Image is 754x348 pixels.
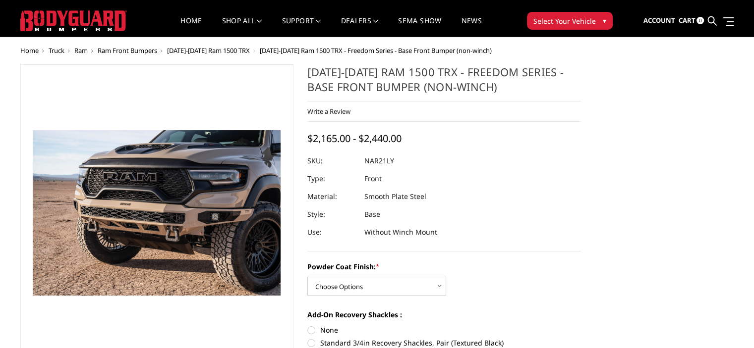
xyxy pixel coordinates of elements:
[364,152,394,170] dd: NAR21LY
[20,46,39,55] a: Home
[678,7,704,34] a: Cart 0
[282,17,321,37] a: Support
[364,223,437,241] dd: Without Winch Mount
[167,46,250,55] a: [DATE]-[DATE] Ram 1500 TRX
[260,46,492,55] span: [DATE]-[DATE] Ram 1500 TRX - Freedom Series - Base Front Bumper (non-winch)
[307,223,357,241] dt: Use:
[307,261,581,272] label: Powder Coat Finish:
[461,17,481,37] a: News
[364,188,426,205] dd: Smooth Plate Steel
[180,17,202,37] a: Home
[307,152,357,170] dt: SKU:
[527,12,613,30] button: Select Your Vehicle
[307,338,581,348] label: Standard 3/4in Recovery Shackles, Pair (Textured Black)
[533,16,596,26] span: Select Your Vehicle
[643,16,675,25] span: Account
[678,16,695,25] span: Cart
[307,107,350,116] a: Write a Review
[364,170,382,188] dd: Front
[307,188,357,205] dt: Material:
[307,132,402,145] span: $2,165.00 - $2,440.00
[364,205,380,223] dd: Base
[49,46,64,55] a: Truck
[307,309,581,320] label: Add-On Recovery Shackles :
[222,17,262,37] a: shop all
[341,17,379,37] a: Dealers
[643,7,675,34] a: Account
[307,64,581,101] h1: [DATE]-[DATE] Ram 1500 TRX - Freedom Series - Base Front Bumper (non-winch)
[307,170,357,188] dt: Type:
[696,17,704,24] span: 0
[98,46,157,55] a: Ram Front Bumpers
[307,205,357,223] dt: Style:
[20,10,127,31] img: BODYGUARD BUMPERS
[74,46,88,55] a: Ram
[307,325,581,335] label: None
[603,15,606,26] span: ▾
[398,17,441,37] a: SEMA Show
